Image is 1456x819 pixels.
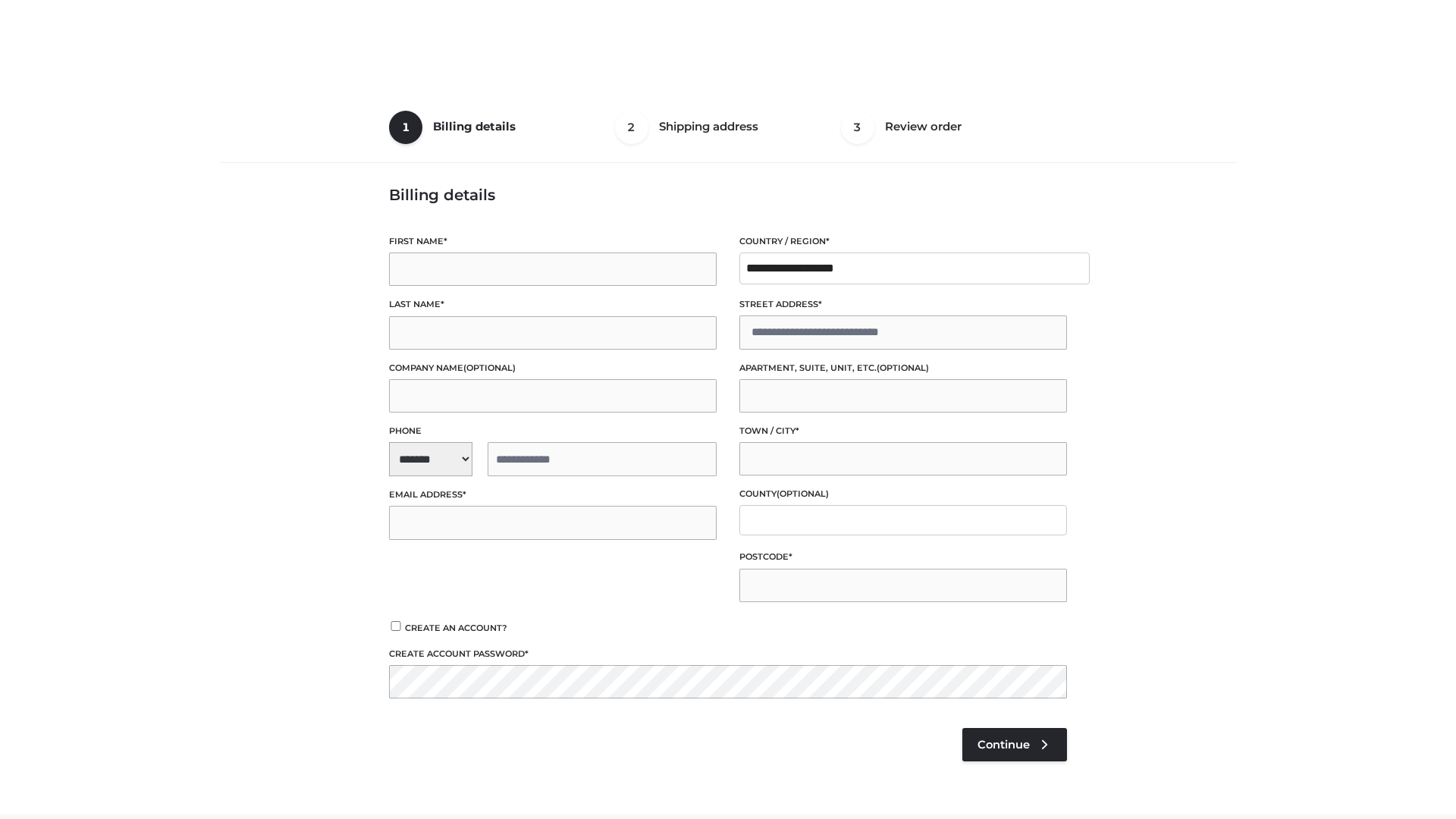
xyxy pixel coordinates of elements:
a: Continue [962,728,1067,761]
label: Last name [389,297,717,312]
span: Create an account? [405,623,507,633]
span: 1 [389,111,422,144]
label: Email address [389,488,717,502]
label: Create account password [389,647,1067,661]
label: Postcode [739,550,1067,564]
label: Street address [739,297,1067,312]
span: 2 [615,111,648,144]
label: Company name [389,361,717,375]
label: Country / Region [739,234,1067,249]
span: Billing details [433,119,516,133]
label: Apartment, suite, unit, etc. [739,361,1067,375]
span: (optional) [463,362,516,373]
span: Review order [885,119,962,133]
label: First name [389,234,717,249]
span: (optional) [777,488,829,499]
label: Town / City [739,424,1067,438]
span: Shipping address [659,119,758,133]
label: Phone [389,424,717,438]
h3: Billing details [389,186,1067,204]
span: Continue [977,738,1030,752]
label: County [739,487,1067,501]
input: Create an account? [389,621,403,631]
span: (optional) [877,362,929,373]
span: 3 [841,111,874,144]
